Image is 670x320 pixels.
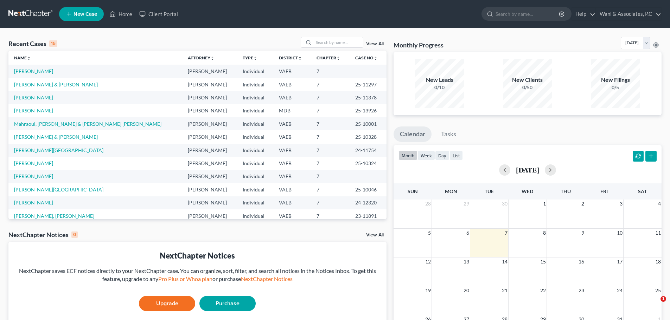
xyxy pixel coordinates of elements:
td: VAEB [273,91,311,104]
a: Help [572,8,595,20]
td: 24-11754 [350,144,387,157]
td: [PERSON_NAME] [182,65,237,78]
span: Mon [445,188,457,194]
td: VAEB [273,157,311,170]
td: [PERSON_NAME] [182,183,237,196]
span: 30 [501,200,508,208]
td: Individual [237,91,273,104]
td: VAEB [273,65,311,78]
a: Home [106,8,136,20]
td: Individual [237,157,273,170]
span: Sat [638,188,647,194]
td: [PERSON_NAME] [182,130,237,143]
span: 14 [501,257,508,266]
div: 0 [71,231,78,238]
td: VAEB [273,130,311,143]
td: 7 [311,91,349,104]
a: [PERSON_NAME] & [PERSON_NAME] [14,81,98,87]
span: 21 [501,286,508,295]
a: Chapterunfold_more [317,55,340,60]
a: Mahraoui, [PERSON_NAME] & [PERSON_NAME] [PERSON_NAME] [14,121,161,127]
i: unfold_more [298,56,302,60]
a: Client Portal [136,8,181,20]
a: [PERSON_NAME], [PERSON_NAME] [14,213,94,219]
a: [PERSON_NAME][GEOGRAPHIC_DATA] [14,147,103,153]
a: Calendar [394,126,432,142]
i: unfold_more [336,56,340,60]
span: 17 [616,257,623,266]
td: 25-10324 [350,157,387,170]
button: day [435,151,449,160]
a: Wani & Associates, P.C [596,8,661,20]
a: Tasks [435,126,462,142]
a: View All [366,233,384,237]
td: 25-10328 [350,130,387,143]
td: 25-11297 [350,78,387,91]
td: Individual [237,65,273,78]
td: 7 [311,104,349,117]
a: [PERSON_NAME] [14,173,53,179]
span: 12 [425,257,432,266]
div: NextChapter Notices [8,230,78,239]
td: [PERSON_NAME] [182,104,237,117]
div: 0/5 [591,84,640,91]
td: 7 [311,117,349,130]
span: 1 [661,296,666,302]
td: 7 [311,78,349,91]
a: View All [366,41,384,46]
td: [PERSON_NAME] [182,117,237,130]
td: VAEB [273,144,311,157]
td: [PERSON_NAME] [182,157,237,170]
span: 15 [540,257,547,266]
a: [PERSON_NAME] [14,107,53,113]
td: 25-10046 [350,183,387,196]
input: Search by name... [496,7,560,20]
td: Individual [237,196,273,209]
div: New Leads [415,76,464,84]
td: MDB [273,104,311,117]
button: week [417,151,435,160]
td: Individual [237,144,273,157]
span: 28 [425,200,432,208]
div: New Clients [503,76,552,84]
td: 7 [311,170,349,183]
div: 0/10 [415,84,464,91]
span: 11 [655,229,662,237]
input: Search by name... [314,37,363,47]
td: Individual [237,117,273,130]
td: 25-11378 [350,91,387,104]
td: [PERSON_NAME] [182,78,237,91]
span: 13 [463,257,470,266]
td: VAEB [273,183,311,196]
td: 7 [311,196,349,209]
span: 5 [427,229,432,237]
td: [PERSON_NAME] [182,196,237,209]
a: Typeunfold_more [243,55,257,60]
h3: Monthly Progress [394,41,444,49]
span: 2 [581,200,585,208]
span: 16 [578,257,585,266]
a: [PERSON_NAME][GEOGRAPHIC_DATA] [14,187,103,192]
td: [PERSON_NAME] [182,144,237,157]
td: 7 [311,209,349,222]
span: 20 [463,286,470,295]
td: 7 [311,130,349,143]
span: 24 [616,286,623,295]
td: VAEB [273,117,311,130]
a: Attorneyunfold_more [188,55,215,60]
span: New Case [74,12,97,17]
td: 7 [311,183,349,196]
span: 1 [542,200,547,208]
span: 4 [657,200,662,208]
span: 9 [581,229,585,237]
td: Individual [237,170,273,183]
td: [PERSON_NAME] [182,170,237,183]
span: 23 [578,286,585,295]
a: NextChapter Notices [241,275,293,282]
span: 8 [542,229,547,237]
div: Recent Cases [8,39,57,48]
div: NextChapter Notices [14,250,381,261]
td: Individual [237,104,273,117]
i: unfold_more [27,56,31,60]
a: [PERSON_NAME] [14,68,53,74]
